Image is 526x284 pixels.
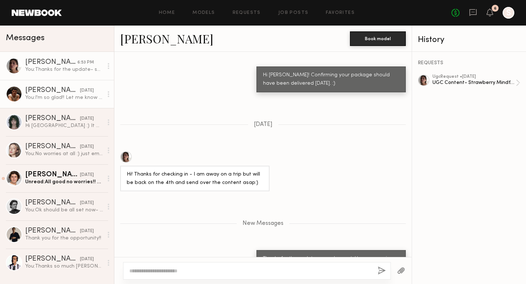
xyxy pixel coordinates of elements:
[494,7,496,11] div: 6
[80,172,94,179] div: [DATE]
[80,115,94,122] div: [DATE]
[80,87,94,94] div: [DATE]
[80,256,94,263] div: [DATE]
[25,227,80,235] div: [PERSON_NAME]
[25,115,80,122] div: [PERSON_NAME]
[25,199,80,207] div: [PERSON_NAME]
[80,200,94,207] div: [DATE]
[25,94,103,101] div: You: I'm so glad!! Let me know if you need anything else additional from me ahead of making conte...
[25,87,80,94] div: [PERSON_NAME]
[278,11,309,15] a: Job Posts
[350,31,406,46] button: Book model
[159,11,175,15] a: Home
[503,7,514,19] a: S
[25,143,80,150] div: [PERSON_NAME]
[77,59,94,66] div: 6:53 PM
[418,61,520,66] div: REQUESTS
[432,74,520,91] a: ugcRequest •[DATE]UGC Content- Strawberry Mindful Blend Launch
[25,150,103,157] div: You: No worries at all :) just emailed you!
[418,36,520,44] div: History
[25,179,103,185] div: Unread: All good no worries!! Have a great weekend :)
[25,59,77,66] div: [PERSON_NAME]
[254,122,272,128] span: [DATE]
[25,66,103,73] div: You: Thanks for the update- sounds great. Hope you enjoy your trip!
[432,79,516,86] div: UGC Content- Strawberry Mindful Blend Launch
[25,256,80,263] div: [PERSON_NAME]
[263,255,399,272] div: Thanks for the update- sounds great. Hope you enjoy your trip!
[432,74,516,79] div: ugc Request • [DATE]
[80,228,94,235] div: [DATE]
[6,34,45,42] span: Messages
[233,11,261,15] a: Requests
[326,11,355,15] a: Favorites
[263,71,399,88] div: Hi [PERSON_NAME]! Confirming your package should have been delivered [DATE]. :)
[25,207,103,214] div: You: Ok should be all set now- went through!
[350,35,406,41] a: Book model
[120,31,213,46] a: [PERSON_NAME]
[25,171,80,179] div: [PERSON_NAME]
[25,263,103,270] div: You: Thanks so much [PERSON_NAME]!
[127,170,263,187] div: Hi! Thanks for checking in - I am away on a trip but will be back on the 4th and send over the co...
[25,122,103,129] div: Hi [GEOGRAPHIC_DATA] :) It was the rate!! For 3/ 4 videos plus IG stories my rate is typically ar...
[25,235,103,242] div: Thank you for the opportunity!!
[243,220,283,227] span: New Messages
[80,143,94,150] div: [DATE]
[193,11,215,15] a: Models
